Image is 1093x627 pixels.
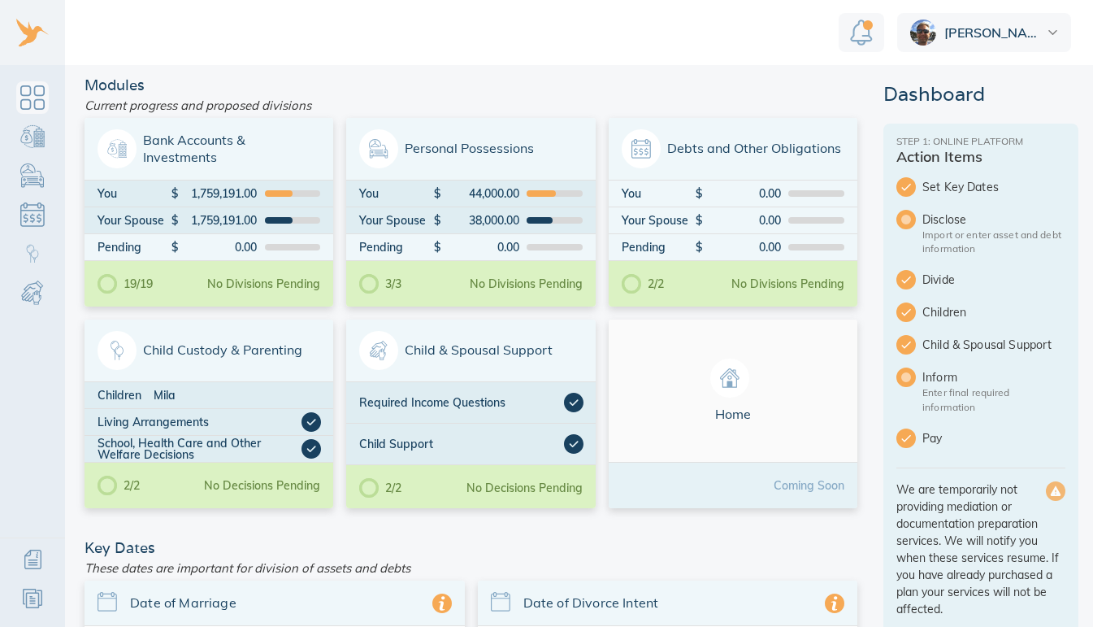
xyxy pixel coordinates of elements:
[609,320,857,508] a: HomeComing Soon
[922,179,1065,195] span: Set Key Dates
[774,480,844,491] div: Coming Soon
[359,215,433,226] div: Your Spouse
[98,476,140,495] div: 2/2
[98,331,320,370] span: Child Custody & Parenting
[78,541,864,555] div: Key Dates
[434,242,442,253] div: $
[696,215,704,226] div: $
[704,215,781,226] div: 0.00
[523,594,826,612] span: Date of Divorce Intent
[359,393,563,412] div: Required Income Questions
[16,198,49,231] a: Debts & Obligations
[98,242,171,253] div: Pending
[922,272,1065,288] span: Divide
[98,390,154,401] div: Children
[622,129,844,168] span: Debts and Other Obligations
[16,276,49,309] a: Child & Spousal Support
[98,215,171,226] div: Your Spouse
[1047,30,1058,35] img: dropdown.svg
[922,211,1065,228] span: Disclose
[910,20,936,46] img: ee2a253455b5a1643214f6bbf30279a1
[922,369,1065,385] span: Inform
[731,278,844,290] div: No Divisions Pending
[441,242,518,253] div: 0.00
[359,331,582,370] span: Child & Spousal Support
[346,320,595,508] a: Child & Spousal SupportRequired Income QuestionsChild Support2/2No Decisions Pending
[98,438,301,460] div: School, Health Care and Other Welfare Decisions
[470,278,583,290] div: No Divisions Pending
[896,150,1065,164] div: Action Items
[922,430,1065,446] span: Pay
[359,274,401,294] div: 3/3
[16,81,49,114] a: Dashboard
[85,118,333,307] a: Bank Accounts & InvestmentsYou$1,759,191.00Your Spouse$1,759,191.00Pending$0.0019/19No Divisions ...
[98,274,153,294] div: 19/19
[609,118,857,307] a: Debts and Other ObligationsYou$0.00Your Spouse$0.00Pending$0.002/2No Divisions Pending
[922,385,1065,413] p: Enter final required information
[896,468,1065,618] div: We are temporarily not providing mediation or documentation preparation services. We will notify ...
[346,118,595,307] a: Personal PossessionsYou$44,000.00Your Spouse$38,000.00Pending$0.003/3No Divisions Pending
[78,93,864,118] div: Current progress and proposed divisions
[171,215,180,226] div: $
[204,480,320,491] div: No Decisions Pending
[922,304,1065,320] span: Children
[359,242,433,253] div: Pending
[16,120,49,153] a: Bank Accounts & Investments
[622,359,844,423] span: Home
[622,274,664,294] div: 2/2
[78,78,864,93] div: Modules
[78,555,864,581] div: These dates are important for division of assets and debts
[922,228,1065,255] p: Import or enter asset and debt information
[16,237,49,270] a: Child Custody & Parenting
[922,337,1065,353] span: Child & Spousal Support
[16,159,49,192] a: Personal Possessions
[704,242,781,253] div: 0.00
[850,20,873,46] img: Notification
[622,242,696,253] div: Pending
[704,188,781,199] div: 0.00
[180,242,257,253] div: 0.00
[359,129,582,168] span: Personal Possessions
[16,582,49,615] a: Resources
[171,188,180,199] div: $
[130,594,432,612] span: Date of Marriage
[171,242,180,253] div: $
[359,478,401,498] div: 2/2
[180,188,257,199] div: 1,759,191.00
[441,188,518,199] div: 44,000.00
[883,85,1078,104] div: Dashboard
[896,137,1065,146] div: Step 1: Online Platform
[434,188,442,199] div: $
[85,320,333,508] a: Child Custody & ParentingChildrenMilaLiving ArrangementsSchool, Health Care and Other Welfare Dec...
[622,215,696,226] div: Your Spouse
[98,188,171,199] div: You
[359,434,563,454] div: Child Support
[180,215,257,226] div: 1,759,191.00
[16,543,49,576] a: Additional Information
[441,215,518,226] div: 38,000.00
[434,215,442,226] div: $
[466,482,583,494] div: No Decisions Pending
[944,26,1043,39] span: [PERSON_NAME]
[696,242,704,253] div: $
[154,390,321,401] div: Mila
[359,188,433,199] div: You
[207,278,320,290] div: No Divisions Pending
[98,412,301,432] div: Living Arrangements
[696,188,704,199] div: $
[98,129,320,168] span: Bank Accounts & Investments
[622,188,696,199] div: You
